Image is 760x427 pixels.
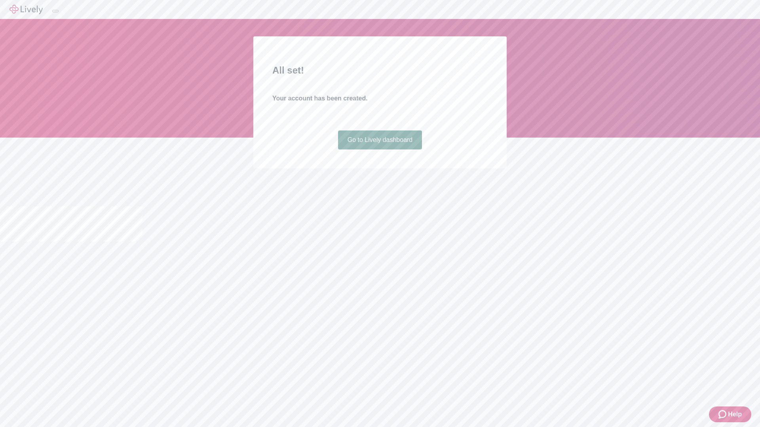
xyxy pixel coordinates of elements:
[709,406,751,422] button: Zendesk support iconHelp
[272,94,488,103] h4: Your account has been created.
[728,410,742,419] span: Help
[338,130,422,149] a: Go to Lively dashboard
[718,410,728,419] svg: Zendesk support icon
[272,63,488,77] h2: All set!
[9,5,43,14] img: Lively
[52,10,59,12] button: Log out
